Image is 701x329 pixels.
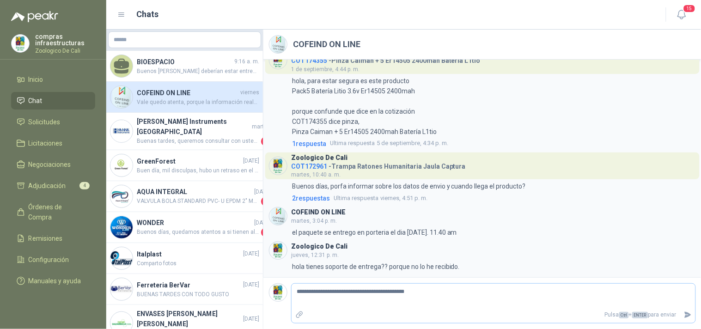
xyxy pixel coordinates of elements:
[137,280,241,290] h4: Ferreteria BerVar
[330,139,448,148] span: 5 de septiembre, 4:34 p. m.
[29,96,43,106] span: Chat
[290,193,696,203] a: 2respuestasUltima respuestaviernes, 4:51 p. m.
[619,312,629,318] span: Ctrl
[240,88,259,97] span: viernes
[269,242,287,259] img: Company Logo
[137,309,241,329] h4: ENVASES [PERSON_NAME] [PERSON_NAME]
[106,274,263,305] a: Company LogoFerreteria BerVar[DATE]BUENAS TARDES CON TODO GUSTO
[11,92,95,110] a: Chat
[29,181,66,191] span: Adjudicación
[269,51,287,69] img: Company Logo
[291,57,327,64] span: COT174355
[291,252,339,258] span: jueves, 12:31 p. m.
[29,74,43,85] span: Inicio
[137,197,259,206] span: VALVULA BOLA STANDARD PVC- U EPDM 2" MA - REF. 36526 LASTIMOSAMENTE, NO MANEJAMOS FT DDE ACCESORIOS.
[292,139,326,149] span: 1 respuesta
[293,38,360,51] h2: COFEIND ON LINE
[11,251,95,268] a: Configuración
[106,51,263,82] a: BIOESPACIO9:16 a. m.Buenos [PERSON_NAME] deberían estar entregando, te comparto número de guía, y...
[292,307,307,323] label: Adjuntar archivos
[292,262,460,272] p: hola tienes soporte de entrega?? porque no lo he recibido.
[137,8,159,21] h1: Chats
[11,134,95,152] a: Licitaciones
[137,116,250,137] h4: [PERSON_NAME] Instruments [GEOGRAPHIC_DATA]
[243,315,259,323] span: [DATE]
[110,185,133,207] img: Company Logo
[11,230,95,247] a: Remisiones
[269,284,287,301] img: Company Logo
[269,157,287,175] img: Company Logo
[291,163,327,170] span: COT172961
[269,207,287,225] img: Company Logo
[137,88,238,98] h4: COFEIND ON LINE
[632,312,648,318] span: ENTER
[292,181,526,191] p: Buenos días, porfa informar sobre los datos de envio y cuando llega el producto?
[106,212,263,243] a: Company LogoWONDER[DATE]Buenos días, quedamos atentos a si tienen alguna duda adicional1
[11,11,58,22] img: Logo peakr
[292,76,437,137] p: hola, para estar segura es este producto Pack5 Batería Litio 3.6v Er14505 2400mah porque confunde...
[261,137,270,146] span: 1
[261,228,270,237] span: 1
[12,35,29,52] img: Company Logo
[11,113,95,131] a: Solicitudes
[334,194,427,203] span: viernes, 4:51 p. m.
[137,249,241,259] h4: Italplast
[291,218,337,224] span: martes, 3:04 p. m.
[137,156,241,166] h4: GreenForest
[254,188,270,196] span: [DATE]
[29,233,63,244] span: Remisiones
[79,182,90,189] span: 4
[11,272,95,290] a: Manuales y ayuda
[137,137,259,146] span: Buenas tardes, queremos consultar con ustedes si van adquirir el medidor, esta semana tenemos una...
[291,155,347,160] h3: Zoologico De Cali
[11,156,95,173] a: Negociaciones
[291,210,346,215] h3: COFEIND ON LINE
[291,66,360,73] span: 1 de septiembre, 4:44 p. m.
[137,290,259,299] span: BUENAS TARDES CON TODO GUSTO
[110,247,133,269] img: Company Logo
[137,218,252,228] h4: WONDER
[11,177,95,195] a: Adjudicación4
[11,198,95,226] a: Órdenes de Compra
[29,255,69,265] span: Configuración
[137,166,259,175] span: Buen día, mil disculpas, hubo un retraso en el stock, pero el día de ayer se despachó el producto...
[106,181,263,212] a: Company LogoAQUA INTEGRAL[DATE]VALVULA BOLA STANDARD PVC- U EPDM 2" MA - REF. 36526 LASTIMOSAMENT...
[110,154,133,177] img: Company Logo
[307,307,680,323] p: Pulsa + para enviar
[137,57,232,67] h4: BIOESPACIO
[680,307,695,323] button: Enviar
[292,193,330,203] span: 2 respuesta s
[243,280,259,289] span: [DATE]
[106,82,263,113] a: Company LogoCOFEIND ON LINEviernesVale quedo atenta, porque la información realmente no me dice m...
[11,71,95,88] a: Inicio
[269,36,287,53] img: Company Logo
[137,187,252,197] h4: AQUA INTEGRAL
[110,278,133,300] img: Company Logo
[674,6,690,23] button: 15
[29,117,61,127] span: Solicitudes
[110,120,133,142] img: Company Logo
[291,244,347,249] h3: Zoologico De Cali
[110,216,133,238] img: Company Logo
[291,171,341,178] span: martes, 10:40 a. m.
[35,33,95,46] p: compras infraestructuras
[683,4,696,13] span: 15
[234,57,259,66] span: 9:16 a. m.
[291,55,481,63] h4: - Pinza Caiman + 5 Er14505 2400mah Batería L1tio
[137,98,259,107] span: Vale quedo atenta, porque la información realmente no me dice mucho de quien lo recibió, internam...
[330,139,375,148] span: Ultima respuesta
[29,159,71,170] span: Negociaciones
[261,197,270,206] span: 1
[290,139,696,149] a: 1respuestaUltima respuesta5 de septiembre, 4:34 p. m.
[110,86,133,108] img: Company Logo
[106,150,263,181] a: Company LogoGreenForest[DATE]Buen día, mil disculpas, hubo un retraso en el stock, pero el día de...
[29,276,81,286] span: Manuales y ayuda
[254,219,270,227] span: [DATE]
[334,194,378,203] span: Ultima respuesta
[35,48,95,54] p: Zoologico De Cali
[29,138,63,148] span: Licitaciones
[292,227,457,238] p: el paquete se entrego en porteria el dia [DATE]. 11.40 am
[137,228,259,237] span: Buenos días, quedamos atentos a si tienen alguna duda adicional
[252,122,270,131] span: martes
[137,67,259,76] span: Buenos [PERSON_NAME] deberían estar entregando, te comparto número de guía, ya que aparece en rep...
